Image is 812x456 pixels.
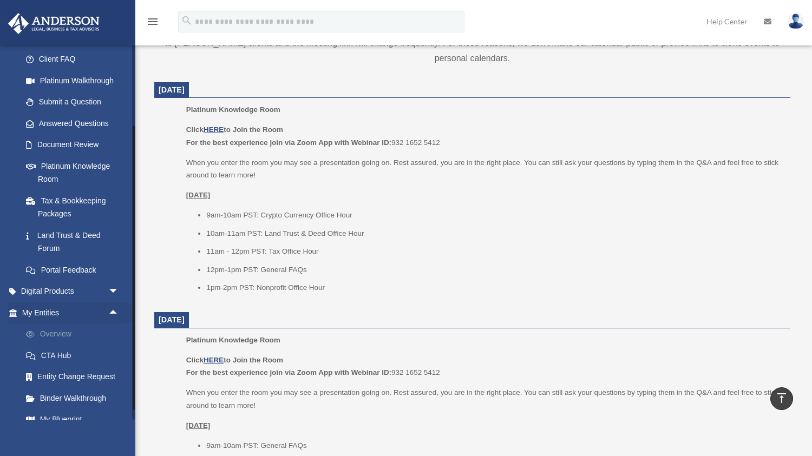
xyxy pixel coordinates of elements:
a: CTA Hub [15,345,135,366]
p: 932 1652 5412 [186,354,783,379]
i: menu [146,15,159,28]
img: User Pic [788,14,804,29]
li: 1pm-2pm PST: Nonprofit Office Hour [206,281,783,294]
li: 11am - 12pm PST: Tax Office Hour [206,245,783,258]
a: menu [146,19,159,28]
a: vertical_align_top [770,387,793,410]
span: arrow_drop_up [108,302,130,324]
a: Overview [15,323,135,345]
span: [DATE] [159,85,185,94]
li: 10am-11am PST: Land Trust & Deed Office Hour [206,227,783,240]
i: vertical_align_top [775,392,788,405]
img: Anderson Advisors Platinum Portal [5,13,103,34]
b: For the best experience join via Zoom App with Webinar ID: [186,368,391,376]
a: Answered Questions [15,113,135,134]
a: Platinum Walkthrough [15,70,135,91]
a: My Blueprint [15,409,135,431]
p: When you enter the room you may see a presentation going on. Rest assured, you are in the right p... [186,386,783,412]
b: Click to Join the Room [186,356,283,364]
a: Client FAQ [15,49,135,70]
p: 932 1652 5412 [186,123,783,149]
a: Tax & Bookkeeping Packages [15,190,135,224]
a: HERE [204,125,224,134]
span: Platinum Knowledge Room [186,105,280,114]
a: Land Trust & Deed Forum [15,224,135,259]
a: Document Review [15,134,135,156]
b: For the best experience join via Zoom App with Webinar ID: [186,138,391,147]
span: Platinum Knowledge Room [186,336,280,344]
a: HERE [204,356,224,364]
a: Binder Walkthrough [15,387,135,409]
b: Click to Join the Room [186,125,283,134]
li: 9am-10am PST: Crypto Currency Office Hour [206,209,783,222]
span: [DATE] [159,315,185,324]
i: search [181,15,193,27]
li: 9am-10am PST: General FAQs [206,439,783,452]
a: Platinum Knowledge Room [15,155,130,190]
a: Portal Feedback [15,259,135,281]
a: Digital Productsarrow_drop_down [8,281,135,302]
u: [DATE] [186,421,211,429]
a: My Entitiesarrow_drop_up [8,302,135,323]
li: 12pm-1pm PST: General FAQs [206,263,783,276]
a: Submit a Question [15,91,135,113]
span: arrow_drop_down [108,281,130,303]
a: Entity Change Request [15,366,135,388]
p: When you enter the room you may see a presentation going on. Rest assured, you are in the right p... [186,156,783,182]
u: [DATE] [186,191,211,199]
